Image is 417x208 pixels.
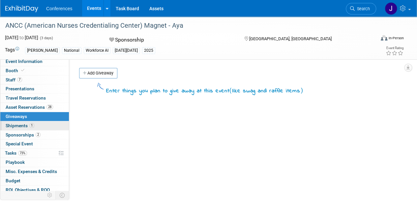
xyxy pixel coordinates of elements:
[6,132,41,137] span: Sponsorships
[39,36,53,40] span: (3 days)
[62,47,81,54] div: National
[106,86,303,95] div: Enter things you plan to give away at this event like swag and raffle items
[6,59,43,64] span: Event Information
[6,160,25,165] span: Playbook
[6,95,46,101] span: Travel Reservations
[0,57,69,66] a: Event Information
[18,151,27,156] span: 73%
[18,35,25,40] span: to
[6,86,34,91] span: Presentations
[5,150,27,156] span: Tasks
[385,2,397,15] img: Jenny Clavero
[21,69,24,72] i: Booth reservation complete
[6,187,50,193] span: ROI, Objectives & ROO
[6,104,53,110] span: Asset Reservations
[346,3,376,15] a: Search
[0,139,69,148] a: Special Event
[229,87,232,94] span: (
[0,158,69,167] a: Playbook
[6,114,27,119] span: Giveaways
[79,68,117,78] a: Add Giveaway
[300,87,303,94] span: )
[6,178,20,183] span: Budget
[44,191,56,199] td: Personalize Event Tab Strip
[0,131,69,139] a: Sponsorships2
[0,121,69,130] a: Shipments1
[381,35,387,41] img: Format-Inperson.png
[56,191,69,199] td: Toggle Event Tabs
[113,47,140,54] div: [DATE][DATE]
[6,141,33,146] span: Special Event
[0,186,69,194] a: ROI, Objectives & ROO
[25,47,60,54] div: [PERSON_NAME]
[386,46,403,50] div: Event Rating
[6,68,26,73] span: Booth
[107,34,233,46] div: Sponsorship
[0,103,69,112] a: Asset Reservations28
[345,34,404,44] div: Event Format
[6,77,22,82] span: Staff
[5,46,19,54] td: Tags
[142,47,155,54] div: 2025
[5,35,38,40] span: [DATE] [DATE]
[36,132,41,137] span: 2
[0,149,69,158] a: Tasks73%
[6,169,57,174] span: Misc. Expenses & Credits
[3,20,370,32] div: ANCC (American Nurses Credentialing Center) Magnet - Aya
[0,84,69,93] a: Presentations
[0,66,69,75] a: Booth
[17,77,22,82] span: 7
[6,123,34,128] span: Shipments
[355,6,370,11] span: Search
[46,6,72,11] span: Conferences
[29,123,34,128] span: 1
[0,176,69,185] a: Budget
[46,104,53,109] span: 28
[0,94,69,103] a: Travel Reservations
[0,75,69,84] a: Staff7
[388,36,404,41] div: In-Person
[249,36,331,41] span: [GEOGRAPHIC_DATA], [GEOGRAPHIC_DATA]
[5,6,38,12] img: ExhibitDay
[0,167,69,176] a: Misc. Expenses & Credits
[84,47,110,54] div: Workforce AI
[0,112,69,121] a: Giveaways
